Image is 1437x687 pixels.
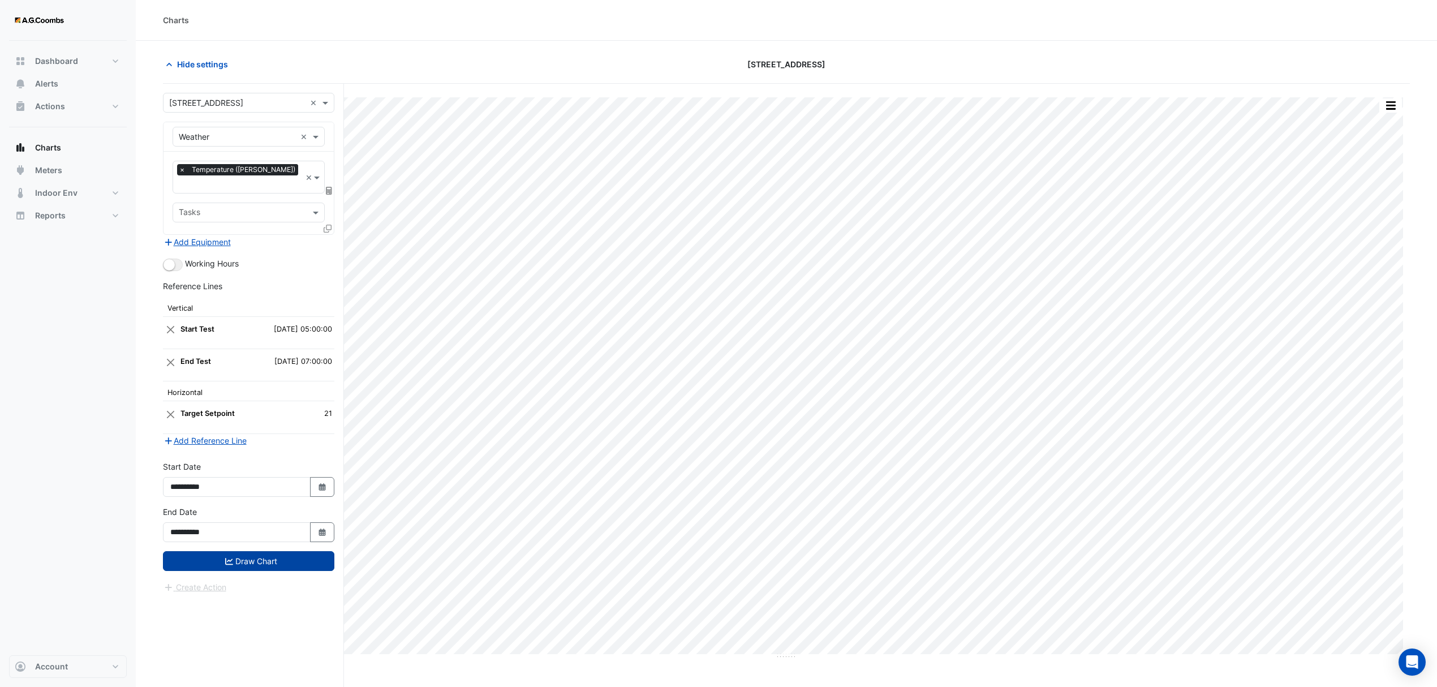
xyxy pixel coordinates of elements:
button: More Options [1379,98,1402,113]
span: Dashboard [35,55,78,67]
span: Hide settings [177,58,228,70]
span: Indoor Env [35,187,78,199]
div: Tasks [177,206,200,221]
span: Account [35,661,68,672]
strong: Target Setpoint [180,409,235,418]
span: Charts [35,142,61,153]
td: Target Setpoint [178,401,307,433]
app-icon: Dashboard [15,55,26,67]
span: Reports [35,210,66,221]
app-escalated-ticket-create-button: Please draw the charts first [163,581,227,591]
app-icon: Meters [15,165,26,176]
span: Clear [300,131,310,143]
span: Working Hours [185,259,239,268]
span: Choose Function [324,186,334,195]
button: Alerts [9,72,127,95]
span: Alerts [35,78,58,89]
strong: Start Test [180,325,214,333]
button: Dashboard [9,50,127,72]
div: Charts [163,14,189,26]
button: Meters [9,159,127,182]
app-icon: Actions [15,101,26,112]
td: 21 [307,401,334,433]
span: Temperature (Celcius) [189,164,298,175]
button: Reports [9,204,127,227]
button: Add Reference Line [163,434,247,447]
th: Vertical [163,297,334,316]
button: Charts [9,136,127,159]
strong: End Test [180,357,211,366]
button: Indoor Env [9,182,127,204]
app-icon: Charts [15,142,26,153]
app-icon: Alerts [15,78,26,89]
button: Actions [9,95,127,118]
td: [DATE] 05:00:00 [238,316,334,349]
fa-icon: Select Date [317,527,328,537]
span: × [177,164,187,175]
button: Close [165,319,176,341]
app-icon: Indoor Env [15,187,26,199]
span: Clear [306,171,313,183]
app-icon: Reports [15,210,26,221]
label: End Date [163,506,197,518]
th: Horizontal [163,381,334,401]
span: Meters [35,165,62,176]
td: End Test [178,349,238,381]
label: Reference Lines [163,280,222,292]
button: Close [165,403,176,425]
button: Draw Chart [163,551,334,571]
fa-icon: Select Date [317,482,328,492]
button: Account [9,655,127,678]
div: Open Intercom Messenger [1399,649,1426,676]
button: Hide settings [163,54,235,74]
label: Start Date [163,461,201,473]
span: Clear [310,97,320,109]
td: [DATE] 07:00:00 [238,349,334,381]
span: Actions [35,101,65,112]
td: Start Test [178,316,238,349]
img: Company Logo [14,9,64,32]
span: Clone Favourites and Tasks from this Equipment to other Equipment [324,224,332,233]
button: Add Equipment [163,235,231,248]
button: Close [165,351,176,373]
span: [STREET_ADDRESS] [747,58,825,70]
